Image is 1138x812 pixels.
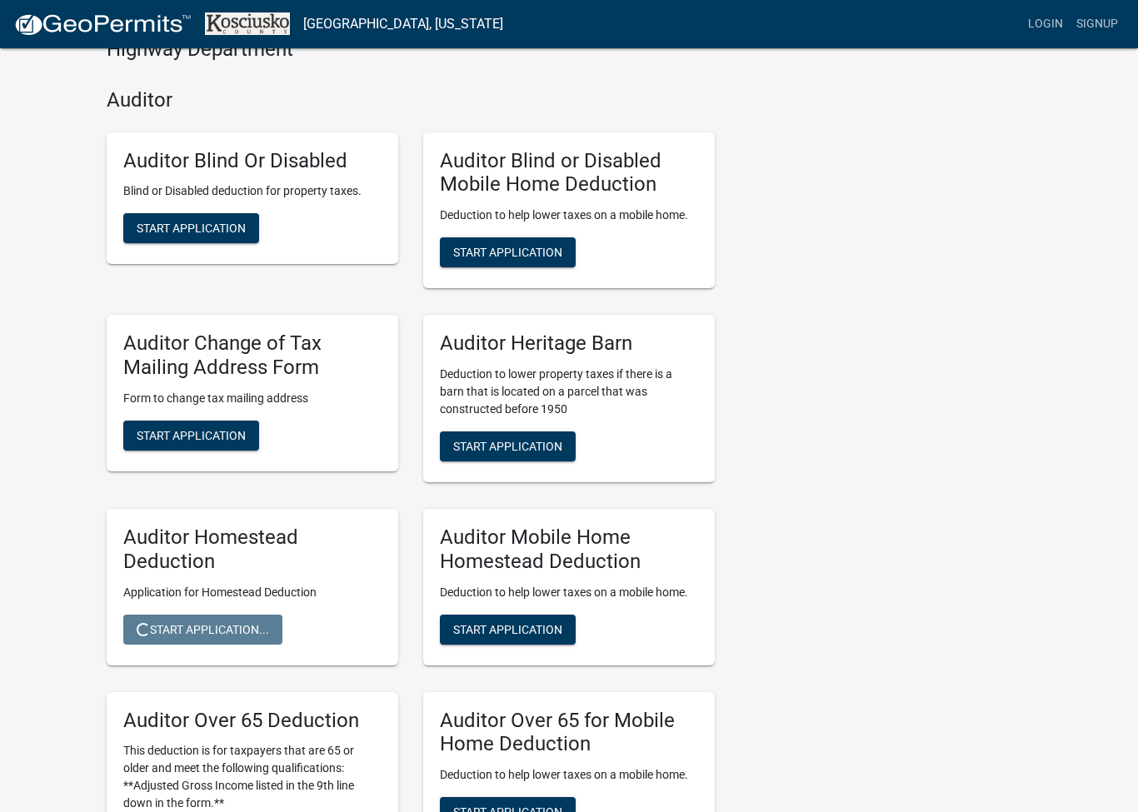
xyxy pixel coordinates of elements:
p: Deduction to help lower taxes on a mobile home. [440,584,698,601]
h4: Highway Department [107,37,715,62]
span: Start Application [453,246,562,259]
button: Start Application [123,421,259,451]
h5: Auditor Over 65 for Mobile Home Deduction [440,709,698,757]
span: Start Application [453,622,562,635]
a: [GEOGRAPHIC_DATA], [US_STATE] [303,10,503,38]
h4: Auditor [107,88,715,112]
span: Start Application [137,428,246,441]
h5: Auditor Over 65 Deduction [123,709,382,733]
span: Start Application [453,439,562,452]
p: Deduction to help lower taxes on a mobile home. [440,207,698,224]
h5: Auditor Mobile Home Homestead Deduction [440,526,698,574]
h5: Auditor Heritage Barn [440,331,698,356]
p: Form to change tax mailing address [123,390,382,407]
p: Blind or Disabled deduction for property taxes. [123,182,382,200]
a: Login [1021,8,1070,40]
p: Deduction to lower property taxes if there is a barn that is located on a parcel that was constru... [440,366,698,418]
p: This deduction is for taxpayers that are 65 or older and meet the following qualifications: **Adj... [123,742,382,812]
p: Deduction to help lower taxes on a mobile home. [440,766,698,784]
button: Start Application [440,431,576,461]
h5: Auditor Blind or Disabled Mobile Home Deduction [440,149,698,197]
button: Start Application [123,213,259,243]
span: Start Application... [137,622,269,635]
a: Signup [1070,8,1125,40]
button: Start Application... [123,615,282,645]
h5: Auditor Homestead Deduction [123,526,382,574]
h5: Auditor Blind Or Disabled [123,149,382,173]
p: Application for Homestead Deduction [123,584,382,601]
img: Kosciusko County, Indiana [205,12,290,35]
h5: Auditor Change of Tax Mailing Address Form [123,331,382,380]
button: Start Application [440,615,576,645]
span: Start Application [137,222,246,235]
button: Start Application [440,237,576,267]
